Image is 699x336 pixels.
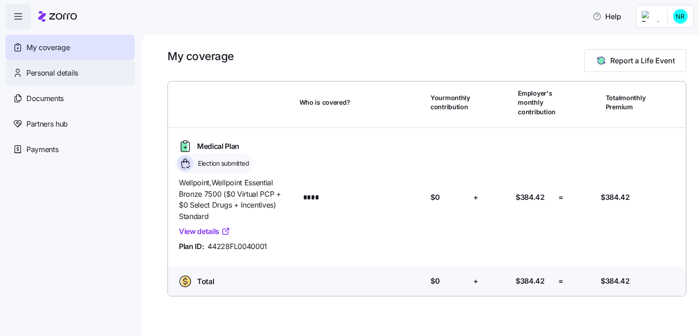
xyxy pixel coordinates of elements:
[5,35,135,60] a: My coverage
[167,49,234,63] h1: My coverage
[516,192,545,203] span: $384.42
[208,241,267,252] span: 44228FL0040001
[593,11,621,22] span: Help
[601,192,630,203] span: $384.42
[601,275,630,287] span: $384.42
[26,93,64,104] span: Documents
[585,7,628,25] button: Help
[179,177,292,222] span: Wellpoint , Wellpoint Essential Bronze 7500 ($0 Virtual PCP + $0 Select Drugs + Incentives) Standard
[299,98,350,107] span: Who is covered?
[473,192,478,203] span: +
[431,93,470,112] span: Your monthly contribution
[26,67,78,79] span: Personal details
[5,60,135,86] a: Personal details
[5,86,135,111] a: Documents
[5,137,135,162] a: Payments
[431,192,440,203] span: $0
[642,11,660,22] img: Employer logo
[473,275,478,287] span: +
[558,192,563,203] span: =
[197,141,239,152] span: Medical Plan
[26,42,70,53] span: My coverage
[5,111,135,137] a: Partners hub
[179,241,204,252] span: Plan ID:
[26,118,68,130] span: Partners hub
[26,144,58,155] span: Payments
[518,89,556,117] span: Employer's monthly contribution
[431,275,440,287] span: $0
[516,275,545,287] span: $384.42
[558,275,563,287] span: =
[179,226,230,237] a: View details
[584,49,686,72] button: Report a Life Event
[606,93,646,112] span: Total monthly Premium
[673,9,688,24] img: f43a31eb21f09e6884c2e8473377fcd0
[610,55,675,66] span: Report a Life Event
[195,159,249,168] span: Election submitted
[197,276,214,287] span: Total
